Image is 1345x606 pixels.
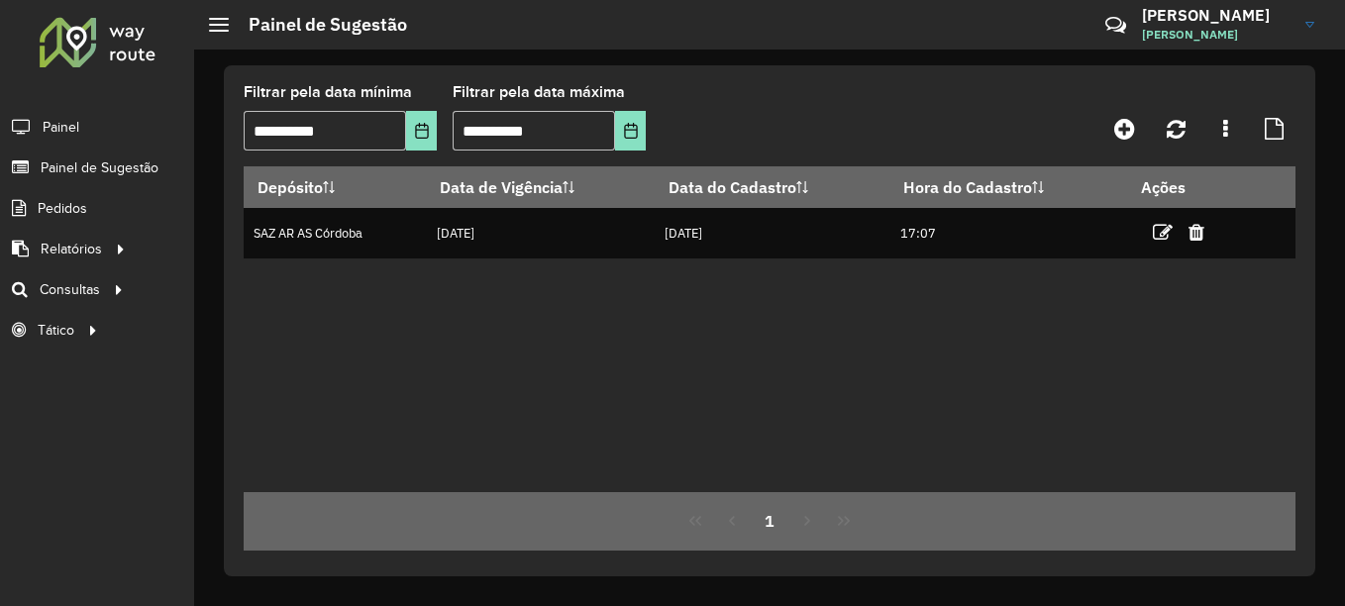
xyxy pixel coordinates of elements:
td: [DATE] [655,208,890,258]
td: SAZ AR AS Córdoba [244,208,426,258]
button: 1 [751,502,788,540]
button: Elija la fecha [406,111,437,151]
span: Tático [38,320,74,341]
th: Ações [1127,166,1246,208]
a: Contato Rápido [1094,4,1137,47]
span: Relatórios [41,239,102,259]
font: Data de Vigência [440,177,563,197]
font: Hora do Cadastro [903,177,1032,197]
font: Filtrar pela data máxima [453,83,625,100]
font: Data do Cadastro [669,177,796,197]
font: Filtrar pela data mínima [244,83,412,100]
font: Depósito [258,177,323,197]
span: Consultas [40,279,100,300]
span: [PERSON_NAME] [1142,26,1291,44]
span: Painel de Sugestão [41,157,158,178]
button: Elija la fecha [615,111,646,151]
td: [DATE] [426,208,655,258]
h3: [PERSON_NAME] [1142,6,1291,25]
h2: Painel de Sugestão [229,14,407,36]
span: Pedidos [38,198,87,219]
a: Editar [1153,219,1173,246]
span: Painel [43,117,79,138]
a: Excluir [1189,219,1204,246]
td: 17:07 [890,208,1127,258]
